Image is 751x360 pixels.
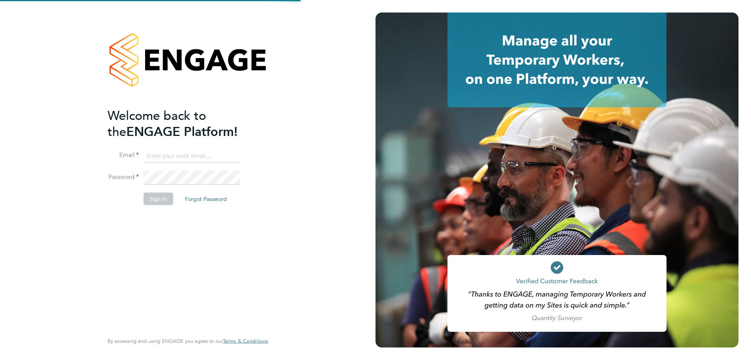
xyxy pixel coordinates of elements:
label: Email [108,151,139,159]
button: Forgot Password [179,193,233,205]
span: Welcome back to the [108,108,206,139]
span: By accessing and using ENGAGE you agree to our [108,338,268,344]
label: Password [108,173,139,181]
span: Terms & Conditions [223,338,268,344]
h2: ENGAGE Platform! [108,107,260,139]
a: Terms & Conditions [223,338,268,344]
input: Enter your work email... [144,149,240,163]
button: Sign In [144,193,173,205]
